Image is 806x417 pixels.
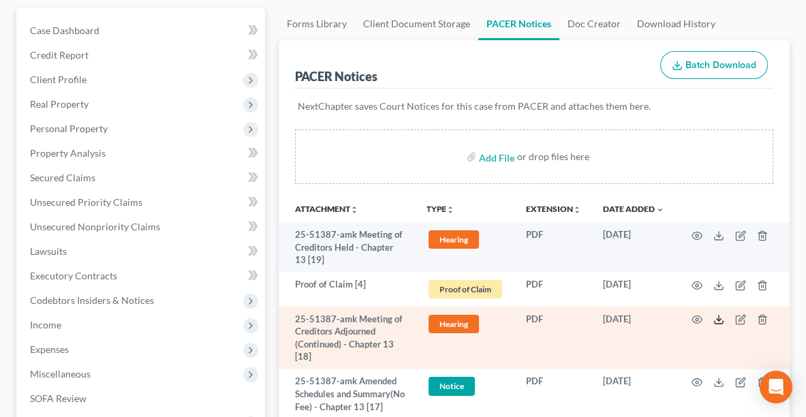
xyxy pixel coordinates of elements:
[592,272,675,307] td: [DATE]
[429,280,502,298] span: Proof of Claim
[429,315,479,333] span: Hearing
[295,204,358,214] a: Attachmentunfold_more
[427,278,504,300] a: Proof of Claim
[30,74,87,85] span: Client Profile
[30,196,142,208] span: Unsecured Priority Claims
[685,59,756,71] span: Batch Download
[559,7,629,40] a: Doc Creator
[30,98,89,110] span: Real Property
[427,313,504,335] a: Hearing
[427,375,504,397] a: Notice
[573,206,581,214] i: unfold_more
[30,49,89,61] span: Credit Report
[515,272,592,307] td: PDF
[478,7,559,40] a: PACER Notices
[350,206,358,214] i: unfold_more
[19,166,265,190] a: Secured Claims
[19,190,265,215] a: Unsecured Priority Claims
[30,245,67,257] span: Lawsuits
[526,204,581,214] a: Extensionunfold_more
[629,7,724,40] a: Download History
[30,270,117,281] span: Executory Contracts
[660,51,768,80] button: Batch Download
[19,215,265,239] a: Unsecured Nonpriority Claims
[19,264,265,288] a: Executory Contracts
[592,307,675,369] td: [DATE]
[427,228,504,251] a: Hearing
[30,368,91,380] span: Miscellaneous
[19,18,265,43] a: Case Dashboard
[30,147,106,159] span: Property Analysis
[30,392,87,404] span: SOFA Review
[279,222,416,272] td: 25-51387-amk Meeting of Creditors Held - Chapter 13 [19]
[355,7,478,40] a: Client Document Storage
[295,68,377,84] div: PACER Notices
[19,141,265,166] a: Property Analysis
[19,43,265,67] a: Credit Report
[515,222,592,272] td: PDF
[30,319,61,330] span: Income
[30,123,108,134] span: Personal Property
[515,307,592,369] td: PDF
[30,172,95,183] span: Secured Claims
[279,7,355,40] a: Forms Library
[592,222,675,272] td: [DATE]
[298,99,771,113] p: NextChapter saves Court Notices for this case from PACER and attaches them here.
[19,239,265,264] a: Lawsuits
[517,150,589,164] div: or drop files here
[446,206,454,214] i: unfold_more
[429,230,479,249] span: Hearing
[656,206,664,214] i: expand_more
[603,204,664,214] a: Date Added expand_more
[427,205,454,214] button: TYPEunfold_more
[279,307,416,369] td: 25-51387-amk Meeting of Creditors Adjourned (Continued) - Chapter 13 [18]
[279,272,416,307] td: Proof of Claim [4]
[30,25,99,36] span: Case Dashboard
[30,294,154,306] span: Codebtors Insiders & Notices
[760,371,792,403] div: Open Intercom Messenger
[19,386,265,411] a: SOFA Review
[30,221,160,232] span: Unsecured Nonpriority Claims
[30,343,69,355] span: Expenses
[429,377,475,395] span: Notice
